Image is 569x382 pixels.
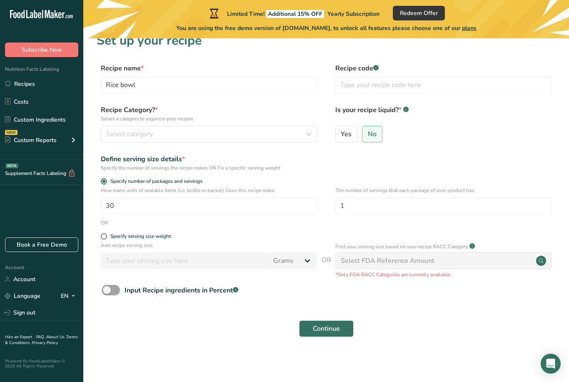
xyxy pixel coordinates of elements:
a: Book a Free Demo [5,237,78,252]
a: About Us . [46,334,66,340]
div: Limited Time! [208,8,379,18]
span: Additional 15% OFF [266,10,324,18]
div: OR [101,219,108,227]
p: Add recipe serving size. [101,242,317,249]
div: Specify serving size weight [110,233,171,240]
div: Custom Reports [5,136,57,145]
span: Yes [341,130,352,138]
label: Is your recipe liquid? [335,105,552,122]
div: Specify the number of servings the recipe makes OR Fix a specific serving weight [101,164,317,172]
span: You are using the free demo version of [DOMAIN_NAME], to unlock all features please choose one of... [176,24,477,32]
button: Select category [101,126,317,142]
span: Select category [106,129,153,139]
div: Powered By FoodLabelMaker © 2025 All Rights Reserved [5,359,78,369]
label: Recipe Category? [101,105,317,122]
label: Recipe code [335,63,552,73]
span: OR [322,255,331,278]
span: Subscribe Now [22,45,62,54]
button: Subscribe Now [5,42,78,57]
p: Find your serving size based on your recipe RACC Category [335,243,468,250]
p: The number of servings that each package of your product has. [335,187,552,194]
span: Specify number of packages and servings [107,178,202,185]
input: Type your serving size here [101,252,268,269]
a: Hire an Expert . [5,334,35,340]
a: Terms & Conditions . [5,334,78,346]
span: No [368,130,377,138]
div: Input Recipe ingredients in Percent [125,285,238,295]
p: *Only FDA RACC Categories are currently available [335,271,552,278]
input: Type your recipe name here [101,77,317,93]
label: Recipe name [101,63,317,73]
div: NEW [5,130,17,135]
a: Privacy Policy [32,340,58,346]
div: Define serving size details [101,154,317,164]
p: Select a category to organize your recipes [101,115,317,122]
span: Yearly Subscription [327,10,379,18]
button: Continue [299,320,354,337]
button: Redeem Offer [393,6,445,20]
a: FAQ . [36,334,46,340]
div: EN [61,291,78,301]
span: Continue [313,324,340,334]
input: Type your recipe code here [335,77,552,93]
span: Redeem Offer [400,9,438,17]
span: plans [462,24,477,32]
h1: Set up your recipe [97,31,556,50]
div: Open Intercom Messenger [541,354,561,374]
a: Language [5,289,40,303]
div: BETA [5,163,18,168]
p: How many units of sealable items (i.e. bottle or packet) Does this recipe make. [101,187,317,194]
div: Select FDA Reference Amount [341,256,434,266]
